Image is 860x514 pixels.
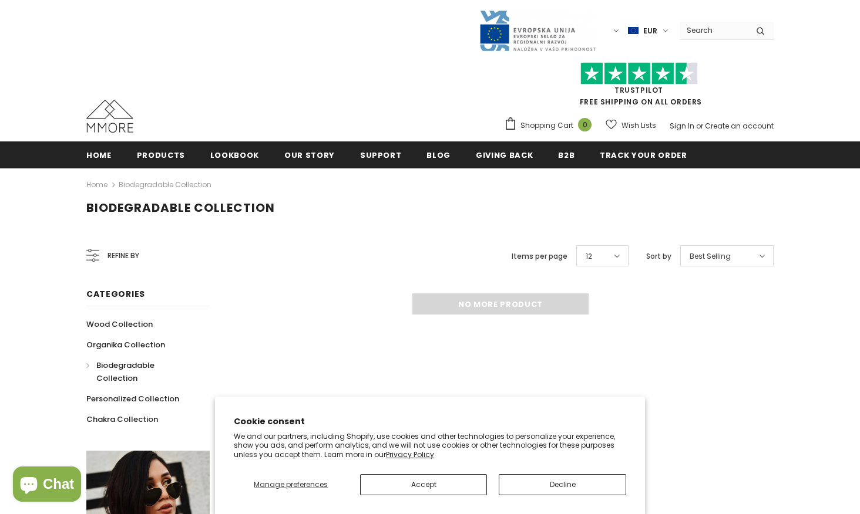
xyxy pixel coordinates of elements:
a: Blog [426,141,451,168]
a: Organika Collection [86,334,165,355]
span: Wish Lists [622,120,656,131]
a: Trustpilot [614,85,663,95]
img: MMORE Cases [86,100,133,133]
span: Products [137,150,185,161]
span: Home [86,150,112,161]
a: Home [86,141,112,168]
span: Refine by [107,249,139,262]
a: Products [137,141,185,168]
span: Biodegradable Collection [96,360,154,384]
a: Giving back [476,141,533,168]
a: Lookbook [210,141,259,168]
h2: Cookie consent [234,415,626,428]
inbox-online-store-chat: Shopify online store chat [9,466,85,505]
button: Accept [360,474,488,495]
span: 12 [586,251,592,262]
img: Javni Razpis [479,9,596,52]
span: Biodegradable Collection [86,199,275,216]
a: Wish Lists [606,115,656,136]
img: Trust Pilot Stars [580,62,698,85]
button: Manage preferences [234,474,348,495]
label: Items per page [512,251,567,262]
span: Categories [86,288,145,300]
span: or [696,121,703,131]
span: EUR [643,25,657,37]
span: Our Story [284,150,335,161]
label: Sort by [646,251,671,262]
button: Decline [499,474,626,495]
span: Chakra Collection [86,414,158,425]
span: Best Selling [690,251,731,262]
a: Wood Collection [86,314,153,334]
span: Personalized Collection [86,393,179,404]
span: B2B [558,150,575,161]
a: Home [86,178,107,192]
span: Blog [426,150,451,161]
p: We and our partners, including Shopify, use cookies and other technologies to personalize your ex... [234,432,626,459]
span: 0 [578,118,592,131]
a: Privacy Policy [386,449,434,459]
a: Sign In [670,121,694,131]
span: support [360,150,402,161]
span: Giving back [476,150,533,161]
a: Shopping Cart 0 [504,117,597,134]
span: FREE SHIPPING ON ALL ORDERS [504,67,774,107]
span: Manage preferences [254,479,328,489]
a: Personalized Collection [86,388,179,409]
span: Shopping Cart [520,120,573,131]
a: support [360,141,402,168]
span: Lookbook [210,150,259,161]
a: Our Story [284,141,335,168]
a: Javni Razpis [479,25,596,35]
input: Search Site [680,22,747,39]
span: Wood Collection [86,319,153,330]
span: Track your order [600,150,687,161]
a: Biodegradable Collection [119,180,211,190]
span: Organika Collection [86,339,165,350]
a: Track your order [600,141,687,168]
a: B2B [558,141,575,168]
a: Biodegradable Collection [86,355,197,388]
a: Chakra Collection [86,409,158,430]
a: Create an account [705,121,774,131]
